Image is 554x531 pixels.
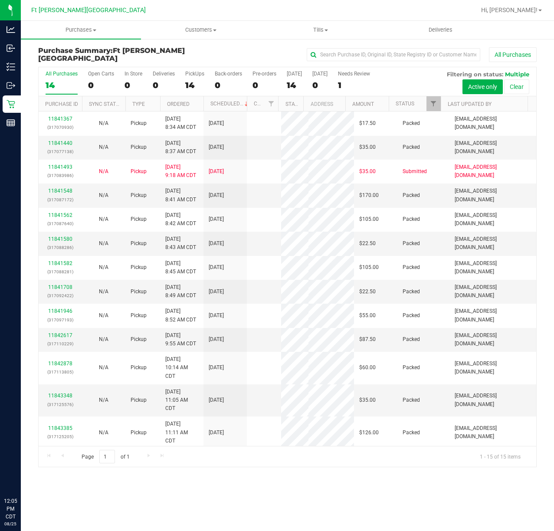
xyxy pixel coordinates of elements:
span: [DATE] [209,311,224,320]
p: (317110229) [44,340,77,348]
th: Address [303,96,345,111]
p: (317087172) [44,196,77,204]
span: [EMAIL_ADDRESS][DOMAIN_NAME] [455,283,531,300]
a: Amount [352,101,374,107]
span: [DATE] 8:52 AM CDT [165,307,196,324]
a: 11841946 [48,308,72,314]
div: 0 [312,80,328,90]
div: Needs Review [338,71,370,77]
span: Packed [403,288,420,296]
div: Open Carts [88,71,114,77]
a: Customer [254,101,281,107]
button: N/A [99,396,108,404]
div: 14 [185,80,204,90]
span: Pickup [131,191,147,200]
span: Packed [403,335,420,344]
span: Page of 1 [74,450,137,463]
a: Sync Status [89,101,122,107]
span: Not Applicable [99,429,108,436]
p: 08/25 [4,521,17,527]
a: Customers [141,21,261,39]
button: N/A [99,239,108,248]
h3: Purchase Summary: [38,47,204,62]
span: [DATE] [209,429,224,437]
span: $60.00 [359,364,376,372]
span: Pickup [131,263,147,272]
input: 1 [99,450,115,463]
span: [EMAIL_ADDRESS][DOMAIN_NAME] [455,307,531,324]
span: [DATE] [209,143,224,151]
span: Packed [403,215,420,223]
inline-svg: Retail [7,100,15,108]
span: Pickup [131,143,147,151]
span: Packed [403,191,420,200]
span: Not Applicable [99,216,108,222]
span: [DATE] [209,119,224,128]
span: [DATE] [209,364,224,372]
p: (317070930) [44,123,77,131]
span: $170.00 [359,191,379,200]
span: [EMAIL_ADDRESS][DOMAIN_NAME] [455,360,531,376]
div: 0 [252,80,276,90]
span: [DATE] 8:42 AM CDT [165,211,196,228]
a: Last Updated By [448,101,492,107]
span: Pickup [131,311,147,320]
span: Not Applicable [99,240,108,246]
span: [DATE] [209,288,224,296]
span: [DATE] [209,239,224,248]
a: 11843385 [48,425,72,431]
span: Pickup [131,167,147,176]
span: [DATE] 8:34 AM CDT [165,115,196,131]
iframe: Resource center [9,462,35,488]
span: [EMAIL_ADDRESS][DOMAIN_NAME] [455,211,531,228]
span: Multiple [505,71,529,78]
span: [DATE] [209,263,224,272]
inline-svg: Inbound [7,44,15,52]
button: Active only [462,79,503,94]
span: Pickup [131,364,147,372]
span: Not Applicable [99,264,108,270]
span: [DATE] 8:43 AM CDT [165,235,196,252]
span: [DATE] [209,215,224,223]
span: Pickup [131,239,147,248]
div: Pre-orders [252,71,276,77]
span: Submitted [403,167,427,176]
span: Pickup [131,119,147,128]
span: Packed [403,239,420,248]
p: (317092422) [44,292,77,300]
span: [DATE] 11:11 AM CDT [165,420,198,445]
div: 1 [338,80,370,90]
p: (317113805) [44,368,77,376]
button: N/A [99,167,108,176]
span: $105.00 [359,263,379,272]
div: 0 [125,80,142,90]
span: Customers [141,26,261,34]
span: [DATE] [209,396,224,404]
span: Ft [PERSON_NAME][GEOGRAPHIC_DATA] [38,46,185,62]
a: Status [396,101,414,107]
button: N/A [99,191,108,200]
span: [DATE] 8:49 AM CDT [165,283,196,300]
span: [EMAIL_ADDRESS][DOMAIN_NAME] [455,163,531,180]
span: Packed [403,143,420,151]
span: $22.50 [359,288,376,296]
span: Ft [PERSON_NAME][GEOGRAPHIC_DATA] [31,7,146,14]
a: Tills [261,21,381,39]
button: N/A [99,429,108,437]
button: N/A [99,263,108,272]
p: (317087640) [44,220,77,228]
p: (317097193) [44,316,77,324]
span: $87.50 [359,335,376,344]
span: [DATE] 8:45 AM CDT [165,259,196,276]
inline-svg: Reports [7,118,15,127]
span: Packed [403,263,420,272]
a: 11842617 [48,332,72,338]
span: Packed [403,396,420,404]
div: 14 [46,80,78,90]
span: Packed [403,364,420,372]
span: Packed [403,311,420,320]
button: N/A [99,364,108,372]
span: $35.00 [359,143,376,151]
div: 14 [287,80,302,90]
a: 11841580 [48,236,72,242]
